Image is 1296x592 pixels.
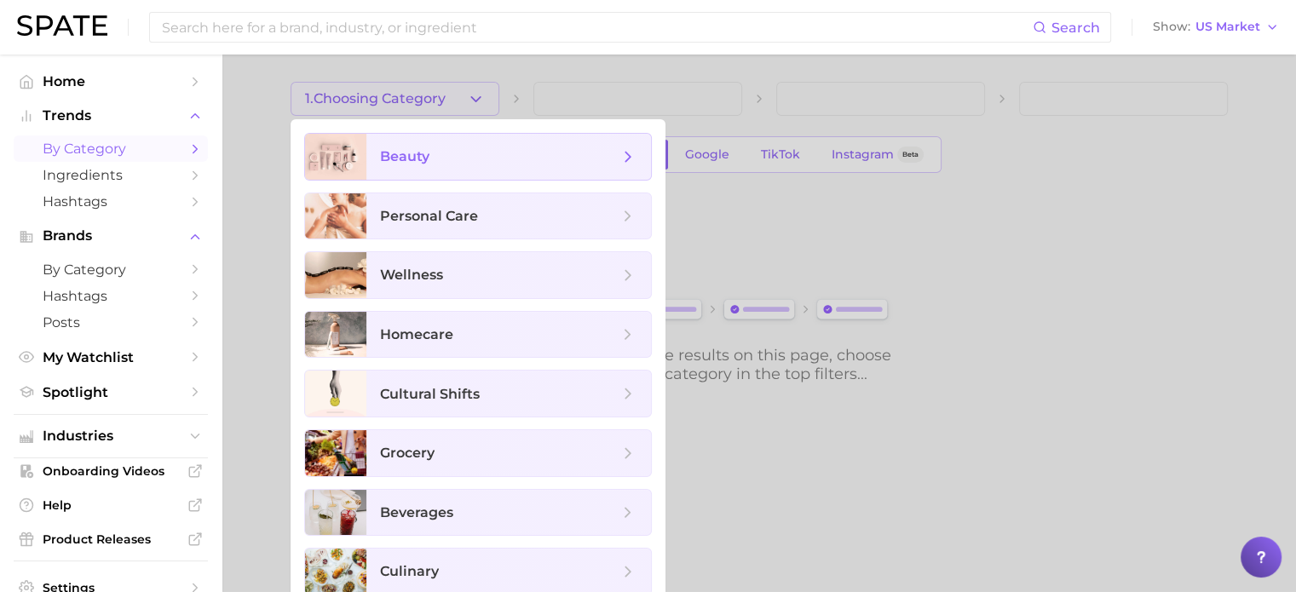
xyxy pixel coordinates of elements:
a: Posts [14,309,208,336]
span: Ingredients [43,167,179,183]
span: Trends [43,108,179,124]
span: Product Releases [43,532,179,547]
button: Trends [14,103,208,129]
a: Hashtags [14,188,208,215]
a: Onboarding Videos [14,458,208,484]
a: Product Releases [14,526,208,552]
a: Help [14,492,208,518]
span: wellness [380,267,443,283]
span: Spotlight [43,384,179,400]
span: Brands [43,228,179,244]
a: Hashtags [14,283,208,309]
button: ShowUS Market [1149,16,1283,38]
img: SPATE [17,15,107,36]
span: My Watchlist [43,349,179,365]
span: by Category [43,262,179,278]
button: Brands [14,223,208,249]
span: Industries [43,428,179,444]
span: cultural shifts [380,386,480,402]
span: by Category [43,141,179,157]
span: Show [1153,22,1190,32]
span: Hashtags [43,288,179,304]
span: Hashtags [43,193,179,210]
a: Ingredients [14,162,208,188]
span: personal care [380,208,478,224]
a: My Watchlist [14,344,208,371]
a: Home [14,68,208,95]
input: Search here for a brand, industry, or ingredient [160,13,1033,42]
span: US Market [1195,22,1260,32]
a: Spotlight [14,379,208,405]
span: beauty [380,148,429,164]
button: Industries [14,423,208,449]
span: Onboarding Videos [43,463,179,479]
span: Home [43,73,179,89]
span: Help [43,497,179,513]
a: by Category [14,135,208,162]
span: culinary [380,563,439,579]
span: homecare [380,326,453,342]
span: Posts [43,314,179,330]
span: beverages [380,504,453,520]
a: by Category [14,256,208,283]
span: grocery [380,445,435,461]
span: Search [1051,20,1100,36]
